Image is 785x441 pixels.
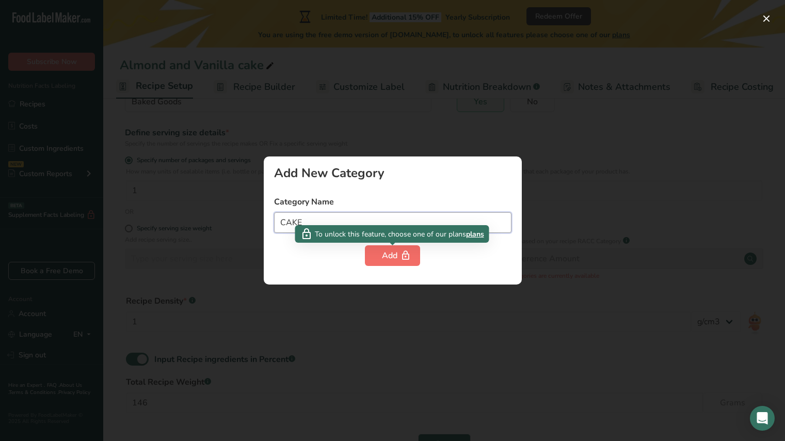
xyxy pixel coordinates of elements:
div: Add [382,249,403,262]
label: Category Name [274,196,511,208]
div: Add New Category [274,167,511,179]
div: Open Intercom Messenger [750,406,775,431]
input: Type your category name here [274,212,511,233]
span: plans [466,229,484,240]
button: Add [365,245,420,266]
span: To unlock this feature, choose one of our plans [315,229,466,240]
